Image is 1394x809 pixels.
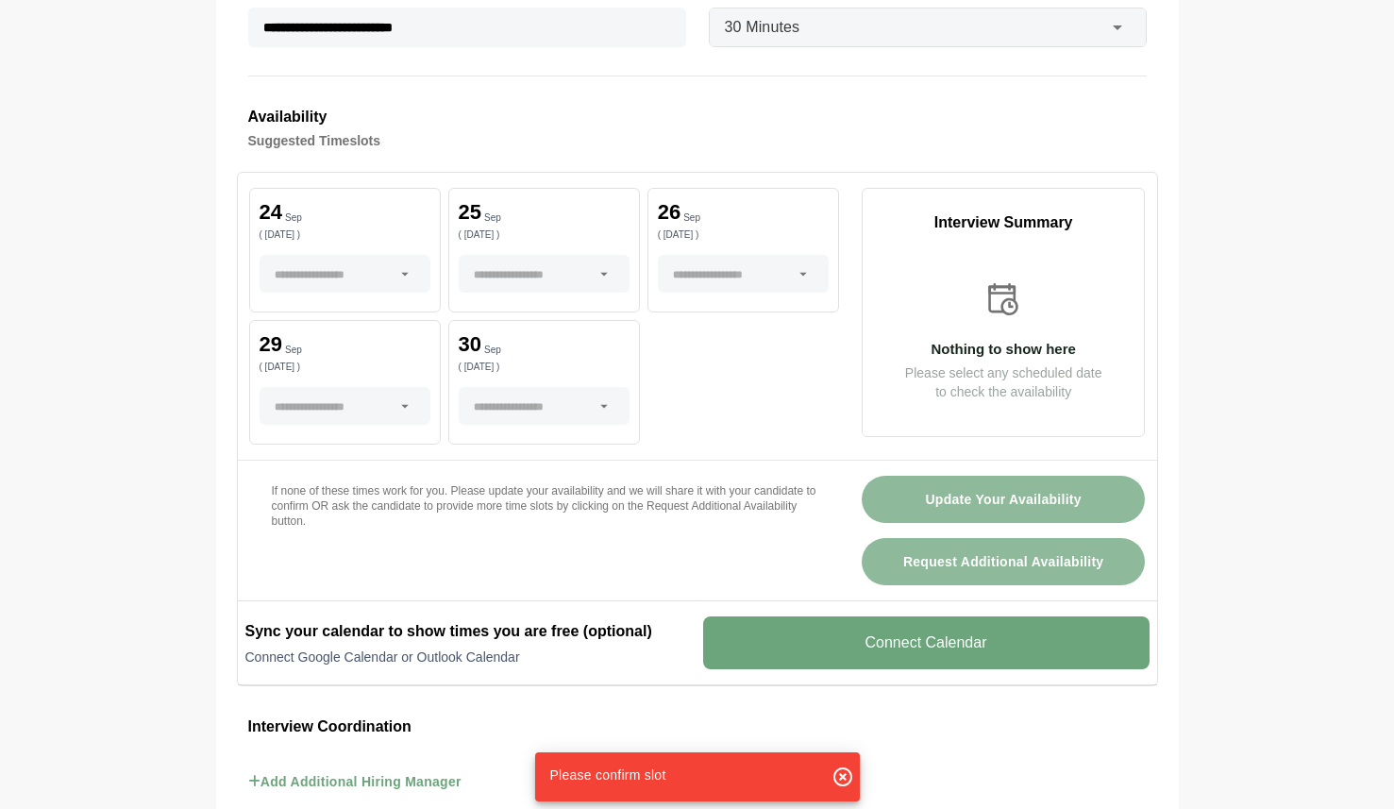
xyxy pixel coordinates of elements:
button: Add Additional Hiring Manager [248,754,462,809]
p: ( [DATE] ) [260,362,430,372]
h3: Availability [248,105,1147,129]
p: Interview Summary [863,211,1145,234]
p: Sep [285,213,302,223]
p: 25 [459,202,481,223]
p: ( [DATE] ) [658,230,829,240]
p: Connect Google Calendar or Outlook Calendar [245,648,692,666]
span: Please confirm slot [550,767,666,783]
p: Sep [484,346,501,355]
p: Sep [484,213,501,223]
p: Nothing to show here [863,342,1145,356]
p: ( [DATE] ) [260,230,430,240]
p: If none of these times work for you. Please update your availability and we will share it with yo... [272,483,816,529]
p: ( [DATE] ) [459,230,630,240]
h4: Suggested Timeslots [248,129,1147,152]
button: Update Your Availability [862,476,1146,523]
span: 30 Minutes [725,15,800,40]
p: Sep [683,213,700,223]
v-button: Connect Calendar [703,616,1150,669]
button: Request Additional Availability [862,538,1146,585]
h2: Sync your calendar to show times you are free (optional) [245,620,692,643]
p: 26 [658,202,680,223]
p: 29 [260,334,282,355]
p: ( [DATE] ) [459,362,630,372]
p: 24 [260,202,282,223]
p: Sep [285,346,302,355]
h3: Interview Coordination [248,715,1147,739]
p: Please select any scheduled date to check the availability [863,363,1145,401]
img: calender [983,279,1023,319]
p: 30 [459,334,481,355]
